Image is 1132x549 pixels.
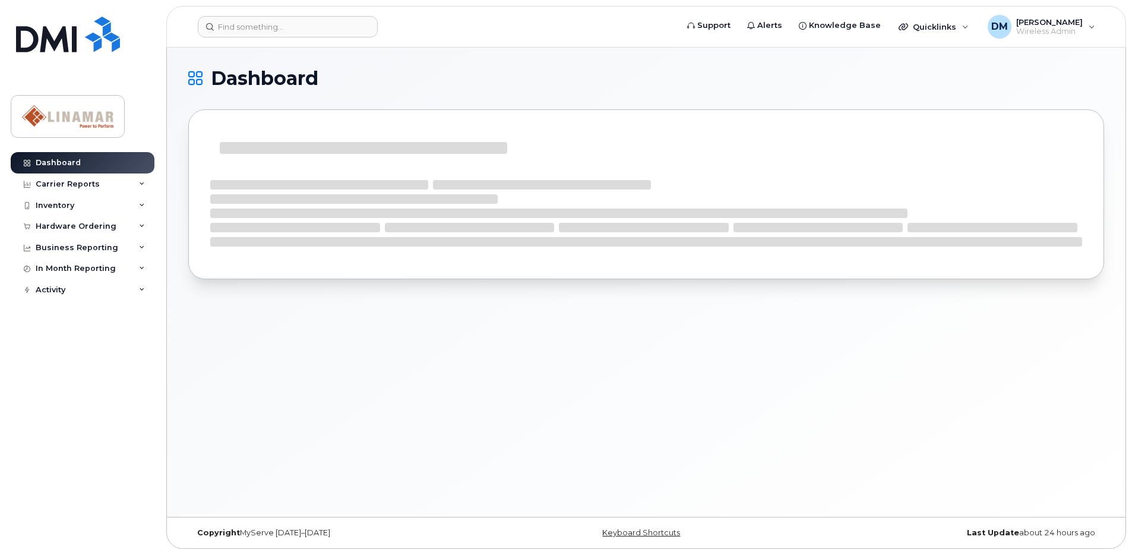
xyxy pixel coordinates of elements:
[197,528,240,537] strong: Copyright
[799,528,1104,538] div: about 24 hours ago
[188,528,494,538] div: MyServe [DATE]–[DATE]
[967,528,1019,537] strong: Last Update
[602,528,680,537] a: Keyboard Shortcuts
[211,70,318,87] span: Dashboard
